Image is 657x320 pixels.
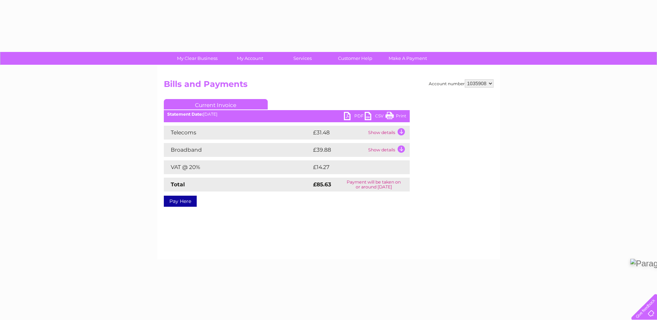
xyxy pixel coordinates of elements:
a: Pay Here [164,196,197,207]
td: Show details [366,143,410,157]
a: Current Invoice [164,99,268,109]
a: Print [385,112,406,122]
a: My Clear Business [169,52,226,65]
td: Telecoms [164,126,311,140]
a: Make A Payment [379,52,436,65]
div: [DATE] [164,112,410,117]
a: Customer Help [327,52,384,65]
div: Account number [429,79,494,88]
td: £39.88 [311,143,366,157]
h2: Bills and Payments [164,79,494,92]
a: CSV [365,112,385,122]
td: £31.48 [311,126,366,140]
a: My Account [221,52,278,65]
td: Show details [366,126,410,140]
a: Services [274,52,331,65]
strong: Total [171,181,185,188]
td: £14.27 [311,160,395,174]
td: VAT @ 20% [164,160,311,174]
strong: £85.63 [313,181,331,188]
td: Broadband [164,143,311,157]
b: Statement Date: [167,112,203,117]
td: Payment will be taken on or around [DATE] [338,178,410,192]
a: PDF [344,112,365,122]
